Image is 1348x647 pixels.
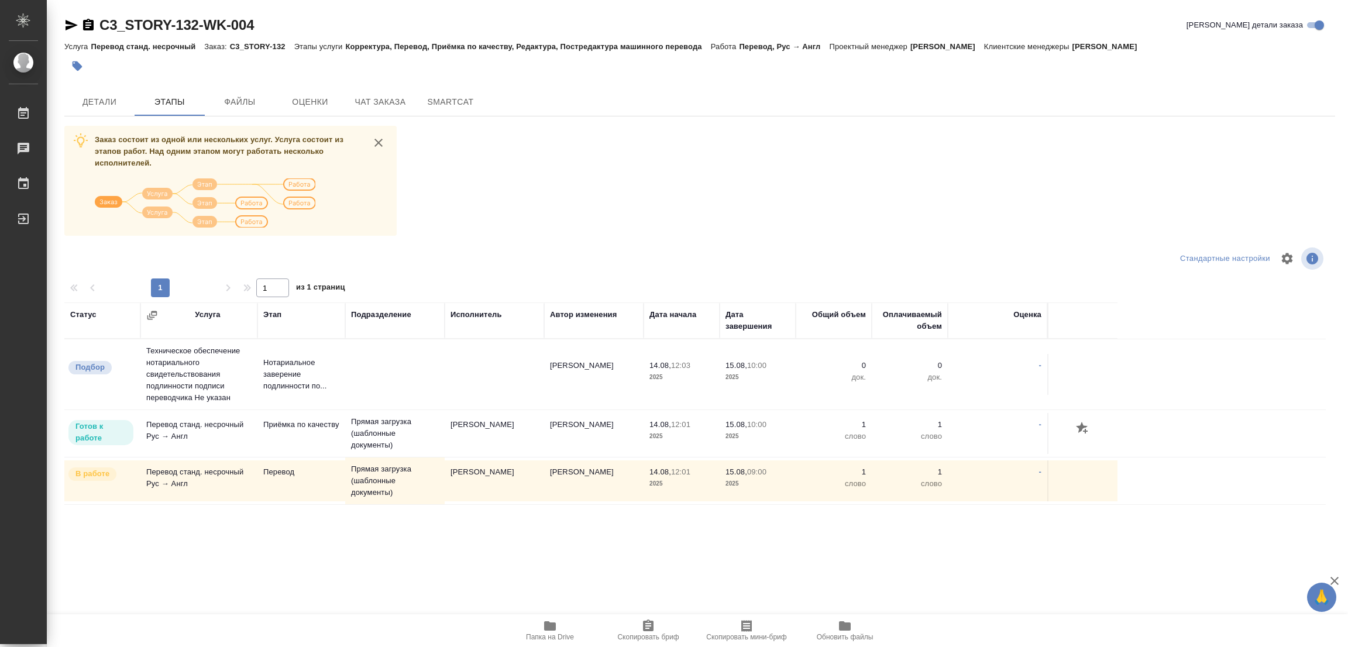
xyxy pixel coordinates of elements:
p: C3_STORY-132 [230,42,294,51]
p: Перевод станд. несрочный [91,42,204,51]
p: 2025 [725,371,790,383]
p: слово [802,478,866,490]
p: Перевод [263,466,339,478]
span: Файлы [212,95,268,109]
p: 0 [878,360,942,371]
a: - [1039,361,1041,370]
span: 🙏 [1312,585,1332,610]
p: 10:00 [747,361,766,370]
p: 14.08, [649,420,671,429]
div: Услуга [195,309,220,321]
p: 1 [802,466,866,478]
div: Дата начала [649,309,696,321]
button: close [370,134,387,152]
td: [PERSON_NAME] [544,413,644,454]
p: [PERSON_NAME] [1072,42,1146,51]
button: Добавить тэг [64,53,90,79]
a: - [1039,420,1041,429]
div: Этап [263,309,281,321]
p: Проектный менеджер [829,42,910,51]
button: Скопировать ссылку для ЯМессенджера [64,18,78,32]
div: Исполнитель [451,309,502,321]
span: [PERSON_NAME] детали заказа [1187,19,1303,31]
span: Детали [71,95,128,109]
td: [PERSON_NAME] [445,413,544,454]
p: Работа [711,42,740,51]
div: Оценка [1013,309,1041,321]
p: Корректура, Перевод, Приёмка по качеству, Редактура, Постредактура машинного перевода [345,42,710,51]
div: Оплачиваемый объем [878,309,942,332]
p: Этапы услуги [294,42,346,51]
p: 09:00 [747,467,766,476]
td: Перевод станд. несрочный Рус → Англ [140,460,257,501]
p: док. [802,371,866,383]
p: Нотариальное заверение подлинности по... [263,357,339,392]
p: 15.08, [725,420,747,429]
p: 15.08, [725,467,747,476]
div: Автор изменения [550,309,617,321]
p: 14.08, [649,467,671,476]
p: 1 [878,419,942,431]
p: Приёмка по качеству [263,419,339,431]
p: 14.08, [649,361,671,370]
a: C3_STORY-132-WK-004 [99,17,254,33]
button: Скопировать ссылку [81,18,95,32]
div: split button [1177,250,1273,268]
span: Оценки [282,95,338,109]
div: Подразделение [351,309,411,321]
p: 12:01 [671,420,690,429]
p: 2025 [725,478,790,490]
span: Чат заказа [352,95,408,109]
p: 2025 [649,431,714,442]
p: 2025 [725,431,790,442]
div: Статус [70,309,97,321]
button: Добавить оценку [1073,419,1093,439]
p: Услуга [64,42,91,51]
p: В работе [75,468,109,480]
span: из 1 страниц [296,280,345,297]
p: 1 [878,466,942,478]
td: Техническое обеспечение нотариального свидетельствования подлинности подписи переводчика Не указан [140,339,257,409]
span: SmartCat [422,95,479,109]
td: [PERSON_NAME] [544,354,644,395]
button: Сгруппировать [146,309,158,321]
span: Этапы [142,95,198,109]
p: 1 [802,419,866,431]
td: Перевод станд. несрочный Рус → Англ [140,413,257,454]
div: Общий объем [812,309,866,321]
p: 15.08, [725,361,747,370]
p: слово [878,431,942,442]
p: Заказ: [204,42,229,51]
p: 12:03 [671,361,690,370]
p: слово [878,478,942,490]
p: 2025 [649,478,714,490]
p: Готов к работе [75,421,126,444]
p: 12:01 [671,467,690,476]
td: [PERSON_NAME] [445,460,544,501]
p: Перевод, Рус → Англ [739,42,829,51]
p: Клиентские менеджеры [984,42,1072,51]
p: 10:00 [747,420,766,429]
p: 0 [802,360,866,371]
p: док. [878,371,942,383]
td: Прямая загрузка (шаблонные документы) [345,457,445,504]
span: Посмотреть информацию [1301,247,1326,270]
span: Настроить таблицу [1273,245,1301,273]
td: Прямая загрузка (шаблонные документы) [345,410,445,457]
span: Заказ состоит из одной или нескольких услуг. Услуга состоит из этапов работ. Над одним этапом мог... [95,135,343,167]
p: [PERSON_NAME] [910,42,984,51]
button: 🙏 [1307,583,1336,612]
a: - [1039,467,1041,476]
p: Подбор [75,362,105,373]
p: слово [802,431,866,442]
p: 2025 [649,371,714,383]
td: [PERSON_NAME] [544,460,644,501]
div: Дата завершения [725,309,790,332]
